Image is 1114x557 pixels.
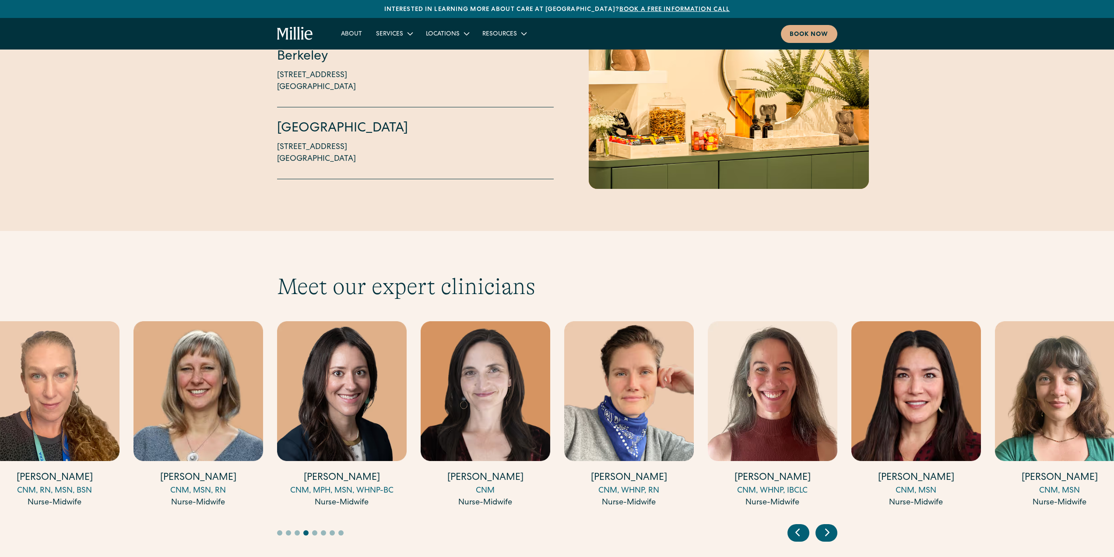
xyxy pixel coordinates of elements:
[277,497,407,509] div: Nurse-Midwife
[815,524,837,542] div: Next slide
[330,530,335,536] button: Go to slide 7
[851,485,981,497] div: CNM, MSN
[277,472,407,485] h4: [PERSON_NAME]
[277,485,407,497] div: CNM, MPH, MSN, WHNP-BC
[851,472,981,485] h4: [PERSON_NAME]
[277,321,407,510] div: 7 / 17
[708,485,837,497] div: CNM, WHNP, IBCLC
[619,7,730,13] a: Book a free information call
[277,321,407,509] a: [PERSON_NAME]CNM, MPH, MSN, WHNP-BCNurse-Midwife
[321,530,326,536] button: Go to slide 6
[564,497,694,509] div: Nurse-Midwife
[277,120,554,138] h4: [GEOGRAPHIC_DATA]
[564,321,694,510] div: 9 / 17
[421,472,550,485] h4: [PERSON_NAME]
[295,530,300,536] button: Go to slide 3
[277,70,356,93] a: [STREET_ADDRESS][GEOGRAPHIC_DATA]
[426,30,460,39] div: Locations
[787,524,809,542] div: Previous slide
[134,321,263,510] div: 6 / 17
[790,30,829,39] div: Book now
[134,472,263,485] h4: [PERSON_NAME]
[851,497,981,509] div: Nurse-Midwife
[277,27,313,41] a: home
[851,321,981,509] a: [PERSON_NAME]CNM, MSNNurse-Midwife
[334,26,369,41] a: About
[277,142,356,165] p: [STREET_ADDRESS] [GEOGRAPHIC_DATA]
[338,530,344,536] button: Go to slide 8
[564,485,694,497] div: CNM, WHNP, RN
[134,497,263,509] div: Nurse-Midwife
[134,485,263,497] div: CNM, MSN, RN
[134,321,263,509] a: [PERSON_NAME]CNM, MSN, RNNurse-Midwife
[708,321,837,509] a: [PERSON_NAME]CNM, WHNP, IBCLCNurse-Midwife
[421,321,550,509] a: [PERSON_NAME]CNMNurse-Midwife
[303,530,309,536] button: Go to slide 4
[277,70,356,93] p: [STREET_ADDRESS] [GEOGRAPHIC_DATA]
[286,530,291,536] button: Go to slide 2
[708,321,837,510] div: 10 / 17
[475,26,533,41] div: Resources
[708,472,837,485] h4: [PERSON_NAME]
[781,25,837,43] a: Book now
[421,321,550,510] div: 8 / 17
[564,472,694,485] h4: [PERSON_NAME]
[277,273,837,300] h2: Meet our expert clinicians
[376,30,403,39] div: Services
[277,48,554,66] h4: Berkeley
[421,497,550,509] div: Nurse-Midwife
[708,497,837,509] div: Nurse-Midwife
[277,142,356,165] a: [STREET_ADDRESS][GEOGRAPHIC_DATA]
[851,321,981,510] div: 11 / 17
[564,321,694,509] a: [PERSON_NAME]CNM, WHNP, RNNurse-Midwife
[277,530,282,536] button: Go to slide 1
[421,485,550,497] div: CNM
[312,530,317,536] button: Go to slide 5
[482,30,517,39] div: Resources
[369,26,419,41] div: Services
[419,26,475,41] div: Locations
